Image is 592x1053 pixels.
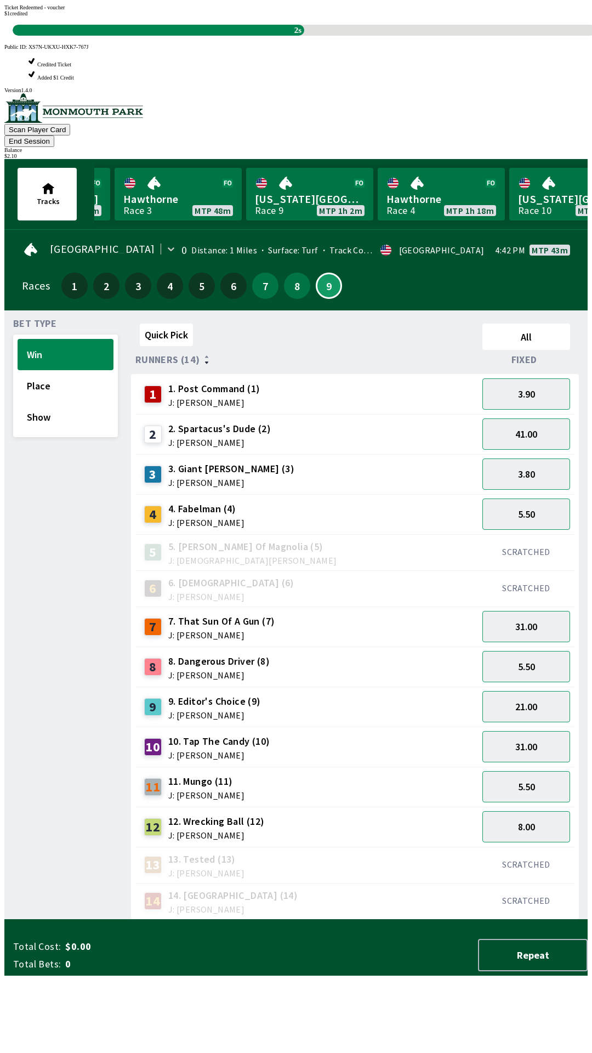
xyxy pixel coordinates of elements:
[27,348,104,361] span: Win
[511,355,537,364] span: Fixed
[223,282,244,290] span: 6
[319,206,362,215] span: MTP 1h 2m
[246,168,373,220] a: [US_STATE][GEOGRAPHIC_DATA]Race 9MTP 1h 2m
[515,740,537,753] span: 31.00
[168,631,275,639] span: J: [PERSON_NAME]
[168,671,270,680] span: J: [PERSON_NAME]
[4,124,70,135] button: Scan Player Card
[93,273,119,299] button: 2
[482,418,570,450] button: 41.00
[13,940,61,953] span: Total Cost:
[144,580,162,597] div: 6
[255,206,283,215] div: Race 9
[195,206,231,215] span: MTP 48m
[495,246,525,254] span: 4:42 PM
[168,869,244,877] span: J: [PERSON_NAME]
[4,87,588,93] div: Version 1.4.0
[518,660,535,673] span: 5.50
[257,245,318,256] span: Surface: Turf
[145,329,188,341] span: Quick Pick
[518,468,535,480] span: 3.80
[482,546,570,557] div: SCRATCHED
[191,282,212,290] span: 5
[168,852,244,867] span: 13. Tested (13)
[292,23,304,38] span: 2s
[168,422,271,436] span: 2. Spartacus's Dude (2)
[144,892,162,910] div: 14
[482,499,570,530] button: 5.50
[123,206,152,215] div: Race 3
[168,462,294,476] span: 3. Giant [PERSON_NAME] (3)
[4,93,143,123] img: venue logo
[482,895,570,906] div: SCRATCHED
[144,778,162,796] div: 11
[135,354,478,365] div: Runners (14)
[168,576,294,590] span: 6. [DEMOGRAPHIC_DATA] (6)
[518,508,535,520] span: 5.50
[168,398,260,407] span: J: [PERSON_NAME]
[482,691,570,722] button: 21.00
[482,458,570,490] button: 3.80
[168,694,261,709] span: 9. Editor's Choice (9)
[18,168,77,220] button: Tracks
[96,282,117,290] span: 2
[144,506,162,523] div: 4
[65,958,238,971] span: 0
[446,206,494,215] span: MTP 1h 18m
[144,386,162,403] div: 1
[29,44,88,50] span: XS7N-UKXU-HXK7-767J
[4,147,588,153] div: Balance
[168,540,337,554] span: 5. [PERSON_NAME] Of Magnolia (5)
[160,282,180,290] span: 4
[482,611,570,642] button: 31.00
[18,339,113,370] button: Win
[386,192,496,206] span: Hawthorne
[144,466,162,483] div: 3
[168,614,275,629] span: 7. That Sun Of A Gun (7)
[482,324,570,350] button: All
[157,273,183,299] button: 4
[399,246,485,254] div: [GEOGRAPHIC_DATA]
[518,206,552,215] div: Race 10
[144,426,162,443] div: 2
[515,700,537,713] span: 21.00
[191,245,257,256] span: Distance: 1 Miles
[37,61,71,67] span: Credited Ticket
[4,10,27,16] span: $ 1 credited
[37,196,60,206] span: Tracks
[168,791,244,800] span: J: [PERSON_NAME]
[50,245,155,253] span: [GEOGRAPHIC_DATA]
[168,831,265,840] span: J: [PERSON_NAME]
[37,75,74,81] span: Added $1 Credit
[487,331,565,343] span: All
[168,888,298,903] span: 14. [GEOGRAPHIC_DATA] (14)
[532,246,568,254] span: MTP 43m
[27,411,104,423] span: Show
[255,282,276,290] span: 7
[482,731,570,762] button: 31.00
[482,582,570,593] div: SCRATCHED
[482,651,570,682] button: 5.50
[65,940,238,953] span: $0.00
[168,518,244,527] span: J: [PERSON_NAME]
[168,556,337,565] span: J: [DEMOGRAPHIC_DATA][PERSON_NAME]
[168,734,270,749] span: 10. Tap The Candy (10)
[318,245,415,256] span: Track Condition: Firm
[220,273,247,299] button: 6
[287,282,308,290] span: 8
[482,811,570,842] button: 8.00
[316,273,342,299] button: 9
[168,751,270,760] span: J: [PERSON_NAME]
[168,905,298,914] span: J: [PERSON_NAME]
[252,273,278,299] button: 7
[168,592,294,601] span: J: [PERSON_NAME]
[144,618,162,636] div: 7
[144,818,162,836] div: 12
[140,324,193,346] button: Quick Pick
[378,168,505,220] a: HawthorneRace 4MTP 1h 18m
[482,771,570,802] button: 5.50
[168,711,261,720] span: J: [PERSON_NAME]
[144,738,162,756] div: 10
[13,958,61,971] span: Total Bets:
[518,820,535,833] span: 8.00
